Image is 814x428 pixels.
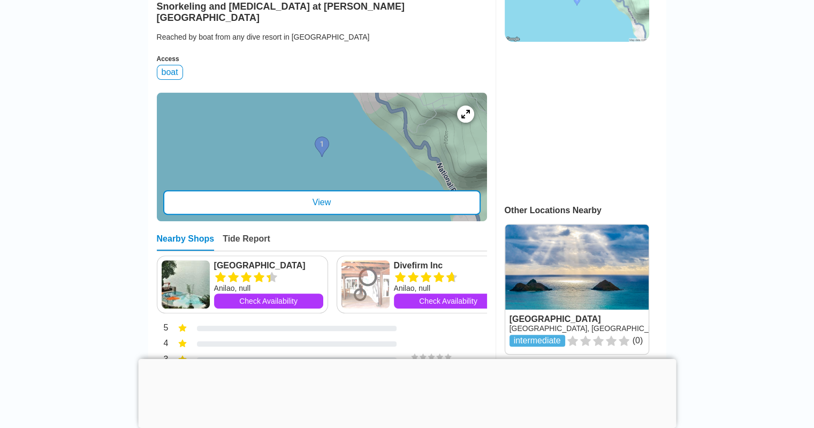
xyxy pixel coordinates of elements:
img: Divefirm Inc [341,260,390,309]
a: Check Availability [394,294,503,309]
a: entry mapView [157,93,487,221]
img: Aiyanar Beach & Dive Resort [162,260,210,309]
div: boat [157,65,183,80]
a: Divefirm Inc [394,260,503,271]
iframe: Advertisement [138,359,676,425]
div: Access [157,55,487,63]
div: Anilao, null [214,283,323,294]
div: Anilao, null [394,283,503,294]
div: Other Locations Nearby [505,206,666,215]
div: 3 [157,354,169,367]
div: Reached by boat from any dive resort in [GEOGRAPHIC_DATA] [157,32,487,42]
div: 4 [157,337,169,351]
div: Tide Report [223,234,270,251]
div: Nearby Shops [157,234,215,251]
div: View [163,190,481,215]
a: [GEOGRAPHIC_DATA] [214,260,323,271]
a: Check Availability [214,294,323,309]
div: 5 [157,322,169,336]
